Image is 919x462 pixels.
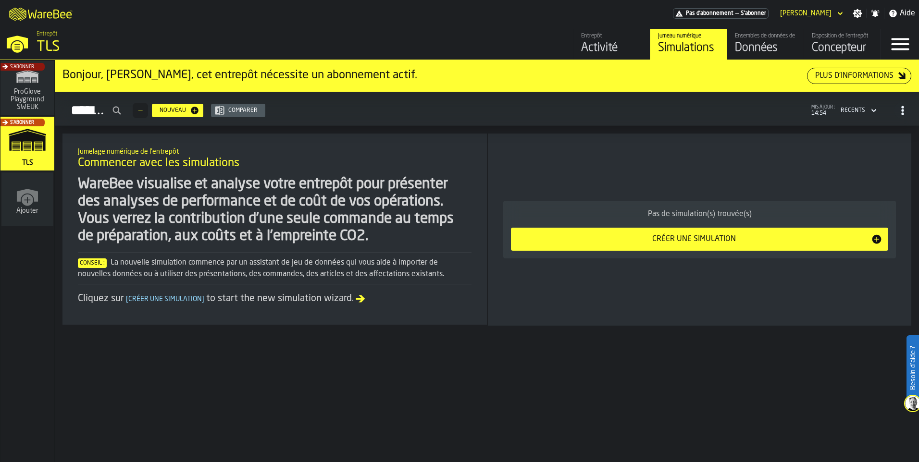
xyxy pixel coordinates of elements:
[202,296,204,303] span: ]
[811,105,835,110] span: mis à jour :
[78,156,239,171] span: Commencer avec les simulations
[224,107,261,114] div: Comparer
[673,8,769,19] div: Abonnement au menu
[16,207,38,215] span: Ajouter
[776,8,845,19] div: DropdownMenuValue-Jean Hubert Desvernay
[735,33,796,39] div: Ensembles de données de l'entrepôt
[686,10,733,17] span: Pas d'abonnement
[867,9,884,18] label: button-toggle-Notifications
[881,29,919,60] label: button-toggle-Menu
[78,146,472,156] h2: Sub Title
[138,107,142,114] span: —
[70,141,479,176] div: title-Commencer avec les simulations
[488,134,911,326] div: ItemListCard-
[727,29,804,60] a: link-to-/wh/i/a8495f31-1441-4171-859b-8a4fcce51920/data
[10,64,34,70] span: S'abonner
[55,92,919,126] h2: button-Simulations
[78,292,472,305] div: Cliquez sur to start the new simulation wizard.
[573,29,650,60] a: link-to-/wh/i/a8495f31-1441-4171-859b-8a4fcce51920/feed/
[37,38,296,56] div: TLS
[804,29,881,60] a: link-to-/wh/i/a8495f31-1441-4171-859b-8a4fcce51920/designer
[658,40,719,56] div: Simulations
[152,104,203,117] button: button-Nouveau
[37,31,58,37] span: Entrepôt
[780,10,832,17] div: DropdownMenuValue-Jean Hubert Desvernay
[511,208,888,220] div: Pas de simulation(s) trouvée(s)
[78,176,472,245] div: WareBee visualise et analyse votre entrepôt pour présenter des analyses de performance et de coût...
[650,29,727,60] a: link-to-/wh/i/a8495f31-1441-4171-859b-8a4fcce51920/simulations
[62,68,807,83] div: Bonjour, [PERSON_NAME], cet entrepôt nécessite un abonnement actif.
[55,60,919,92] div: ItemListCard-
[807,68,911,84] button: button-Plus d'informations
[741,10,766,17] span: S'abonner
[0,117,54,172] a: link-to-/wh/i/a8495f31-1441-4171-859b-8a4fcce51920/simulations
[907,336,918,400] label: Besoin d'aide ?
[511,228,888,251] button: button-Créer une simulation
[129,103,152,118] div: ButtonLoadMore-En savoir plus-Prévenir-Première-Dernière
[735,10,739,17] span: —
[812,40,873,56] div: Concepteur
[211,104,265,117] button: button-Comparer
[156,107,190,114] div: Nouveau
[673,8,769,19] a: link-to-/wh/i/a8495f31-1441-4171-859b-8a4fcce51920/pricing/
[581,40,642,56] div: Activité
[581,33,642,39] div: Entrepôt
[841,107,865,114] div: DropdownMenuValue-4
[78,257,472,280] div: La nouvelle simulation commence par un assistant de jeu de données qui vous aide à importer de no...
[837,105,879,116] div: DropdownMenuValue-4
[849,9,866,18] label: button-toggle-Paramètres
[811,110,835,117] span: 14:54
[124,296,206,303] span: Créer une simulation
[78,258,107,268] span: Conseil :
[812,33,873,39] div: Disposition de l'entrepôt
[517,233,871,245] div: Créer une simulation
[10,120,34,125] span: S'abonner
[126,296,128,303] span: [
[900,8,915,19] span: Aide
[1,172,53,228] a: link-to-/wh/new
[884,8,919,19] label: button-toggle-Aide
[735,40,796,56] div: Données
[62,134,487,325] div: ItemListCard-
[811,70,897,82] div: Plus d'informations
[658,33,719,39] div: Jumeau numérique
[0,61,54,117] a: link-to-/wh/i/3029b44a-deb1-4df6-9711-67e1c2cc458a/simulations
